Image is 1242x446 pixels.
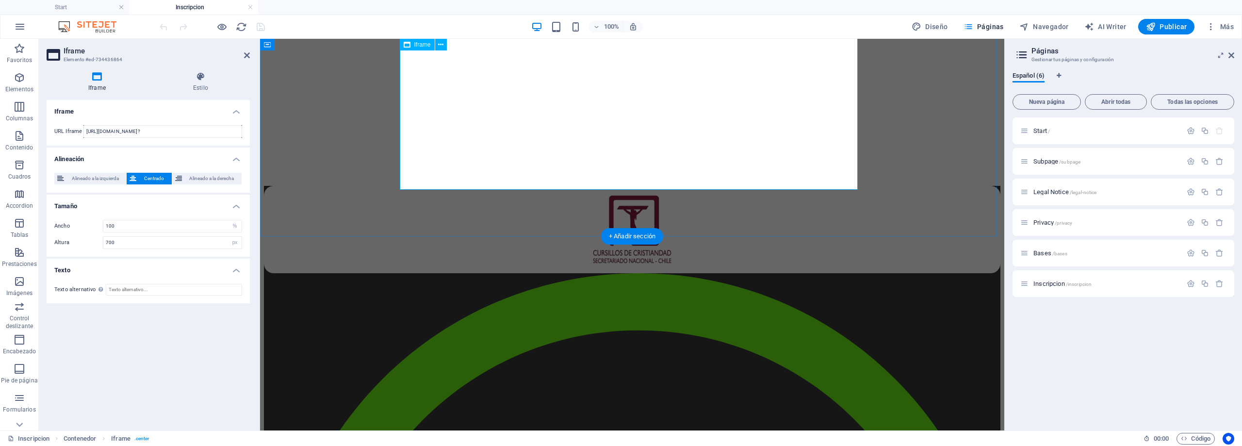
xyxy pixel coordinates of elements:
span: : [1160,435,1162,442]
div: Eliminar [1215,280,1224,288]
div: Eliminar [1215,218,1224,227]
span: /inscripcion [1066,281,1092,287]
button: Usercentrics [1223,433,1234,445]
span: /bases [1052,251,1067,256]
h3: Elemento #ed-734436864 [64,55,230,64]
img: Editor Logo [56,21,129,33]
a: Haz clic para cancelar la selección y doble clic para abrir páginas [8,433,49,445]
span: Código [1181,433,1210,445]
p: Elementos [5,85,33,93]
button: Todas las opciones [1151,94,1234,110]
h4: Texto [47,259,250,276]
input: Texto alternativo... [106,284,242,296]
h2: Páginas [1031,47,1234,55]
div: Eliminar [1215,249,1224,257]
h4: Inscripcion [129,2,258,13]
span: Legal Notice [1033,188,1096,196]
p: Cuadros [8,173,31,181]
p: Imágenes [6,289,33,297]
div: Duplicar [1201,127,1209,135]
label: Ancho [54,223,103,229]
p: Favoritos [7,56,32,64]
div: Configuración [1187,218,1195,227]
div: Subpage/subpage [1030,158,1182,165]
span: Navegador [1019,22,1069,32]
button: 100% [589,21,623,33]
span: Haz clic para seleccionar y doble clic para editar [64,433,96,445]
div: Diseño (Ctrl+Alt+Y) [908,19,952,34]
div: Pestañas de idiomas [1013,72,1234,90]
span: Inscripcion [1033,280,1092,287]
p: Pie de página [1,377,37,384]
h2: Iframe [64,47,250,55]
p: Prestaciones [2,260,36,268]
span: Haz clic para seleccionar y doble clic para editar [111,433,131,445]
h4: Iframe [47,100,250,117]
span: 00 00 [1154,433,1169,445]
p: Contenido [5,144,33,151]
span: Bases [1033,249,1067,257]
button: Alineado a la derecha [172,173,242,184]
h6: Tiempo de la sesión [1144,433,1169,445]
span: Abrir todas [1089,99,1143,105]
button: Nueva página [1013,94,1081,110]
span: Subpage [1033,158,1080,165]
i: Al redimensionar, ajustar el nivel de zoom automáticamente para ajustarse al dispositivo elegido. [629,22,637,31]
i: Volver a cargar página [236,21,247,33]
span: Diseño [912,22,948,32]
span: AI Writer [1084,22,1127,32]
nav: breadcrumb [64,433,149,445]
span: . center [134,433,150,445]
span: Nueva página [1017,99,1077,105]
label: Texto alternativo [54,284,106,296]
div: Bases/bases [1030,250,1182,256]
button: Centrado [127,173,171,184]
button: Abrir todas [1085,94,1147,110]
div: Configuración [1187,280,1195,288]
span: Alineado a la izquierda [67,173,123,184]
p: Tablas [11,231,29,239]
span: Publicar [1146,22,1187,32]
span: / [1048,129,1050,134]
button: Navegador [1015,19,1073,34]
p: Encabezado [3,347,36,355]
h3: Gestionar tus páginas y configuración [1031,55,1215,64]
button: Publicar [1138,19,1195,34]
h6: 100% [604,21,619,33]
span: Todas las opciones [1155,99,1230,105]
span: Iframe [414,42,431,48]
label: URL Iframe [54,129,83,134]
p: Formularios [3,406,35,413]
span: Páginas [964,22,1004,32]
p: Columnas [6,115,33,122]
span: /legal-notice [1070,190,1097,195]
span: Más [1206,22,1234,32]
div: Duplicar [1201,280,1209,288]
label: Altura [54,240,103,245]
button: AI Writer [1080,19,1130,34]
div: Duplicar [1201,218,1209,227]
span: Español (6) [1013,70,1045,83]
span: Centrado [139,173,168,184]
div: Start/ [1030,128,1182,134]
div: Legal Notice/legal-notice [1030,189,1182,195]
div: Eliminar [1215,157,1224,165]
button: Páginas [960,19,1008,34]
button: Alineado a la izquierda [54,173,126,184]
div: Duplicar [1201,188,1209,196]
span: Haz clic para abrir la página [1033,127,1050,134]
div: Eliminar [1215,188,1224,196]
div: Configuración [1187,249,1195,257]
h4: Alineación [47,148,250,165]
button: Diseño [908,19,952,34]
span: /subpage [1059,159,1080,165]
div: Privacy/privacy [1030,219,1182,226]
p: Accordion [6,202,33,210]
button: reload [235,21,247,33]
button: Haz clic para salir del modo de previsualización y seguir editando [216,21,228,33]
div: Inscripcion/inscripcion [1030,281,1182,287]
div: Configuración [1187,127,1195,135]
div: Duplicar [1201,157,1209,165]
div: La página principal no puede eliminarse [1215,127,1224,135]
div: Duplicar [1201,249,1209,257]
